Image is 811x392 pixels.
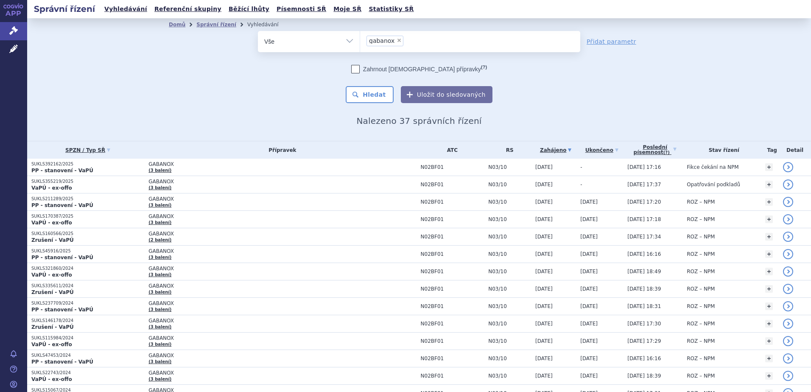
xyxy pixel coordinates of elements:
[761,141,779,159] th: Tag
[765,285,773,293] a: +
[148,266,361,272] span: GABANOX
[488,269,531,274] span: N03/10
[148,203,171,207] a: (3 balení)
[687,216,715,222] span: ROZ – NPM
[687,303,715,309] span: ROZ – NPM
[31,370,144,376] p: SUKLS22743/2024
[31,185,72,191] strong: VaPÚ - ex-offo
[148,231,361,237] span: GABANOX
[148,290,171,294] a: (3 balení)
[535,303,553,309] span: [DATE]
[148,255,171,260] a: (3 balení)
[535,286,553,292] span: [DATE]
[31,283,144,289] p: SUKLS335611/2024
[148,353,361,358] span: GABANOX
[148,359,171,364] a: (3 balení)
[580,251,598,257] span: [DATE]
[765,337,773,345] a: +
[421,216,484,222] span: N02BF01
[535,338,553,344] span: [DATE]
[627,356,661,361] span: [DATE] 16:16
[148,272,171,277] a: (3 balení)
[148,335,361,341] span: GABANOX
[401,86,492,103] button: Uložit do sledovaných
[682,141,761,159] th: Stav řízení
[783,284,793,294] a: detail
[488,182,531,188] span: N03/10
[535,373,553,379] span: [DATE]
[580,199,598,205] span: [DATE]
[687,182,740,188] span: Opatřování podkladů
[31,237,74,243] strong: Zrušení - VaPÚ
[148,307,171,312] a: (3 balení)
[535,269,553,274] span: [DATE]
[580,373,598,379] span: [DATE]
[31,300,144,306] p: SUKLS237709/2024
[765,372,773,380] a: +
[663,150,670,155] abbr: (?)
[488,373,531,379] span: N03/10
[783,232,793,242] a: detail
[331,3,364,15] a: Moje SŘ
[488,286,531,292] span: N03/10
[148,161,361,167] span: GABANOX
[31,335,144,341] p: SUKLS115984/2024
[765,198,773,206] a: +
[148,213,361,219] span: GABANOX
[31,266,144,272] p: SUKLS321860/2024
[627,303,661,309] span: [DATE] 18:31
[481,64,487,70] abbr: (?)
[31,289,74,295] strong: Zrušení - VaPÚ
[580,269,598,274] span: [DATE]
[31,324,74,330] strong: Zrušení - VaPÚ
[765,233,773,241] a: +
[148,185,171,190] a: (3 balení)
[580,182,582,188] span: -
[783,197,793,207] a: detail
[765,320,773,328] a: +
[31,318,144,324] p: SUKLS146178/2024
[421,182,484,188] span: N02BF01
[421,164,484,170] span: N02BF01
[765,302,773,310] a: +
[687,356,715,361] span: ROZ – NPM
[535,144,576,156] a: Zahájeno
[627,373,661,379] span: [DATE] 18:39
[148,238,171,242] a: (2 balení)
[196,22,236,28] a: Správní řízení
[765,355,773,362] a: +
[421,356,484,361] span: N02BF01
[687,338,715,344] span: ROZ – NPM
[488,164,531,170] span: N03/10
[627,216,661,222] span: [DATE] 17:18
[783,162,793,172] a: detail
[406,35,411,46] input: gabanox
[31,255,93,260] strong: PP - stanovení - VaPÚ
[102,3,150,15] a: Vyhledávání
[535,182,553,188] span: [DATE]
[580,338,598,344] span: [DATE]
[488,338,531,344] span: N03/10
[247,18,290,31] li: Vyhledávání
[488,234,531,240] span: N03/10
[580,234,598,240] span: [DATE]
[31,144,144,156] a: SPZN / Typ SŘ
[397,38,402,43] span: ×
[31,161,144,167] p: SUKLS392162/2025
[148,283,361,289] span: GABANOX
[783,319,793,329] a: detail
[783,179,793,190] a: detail
[535,234,553,240] span: [DATE]
[421,251,484,257] span: N02BF01
[627,199,661,205] span: [DATE] 17:20
[144,141,416,159] th: Přípravek
[580,164,582,170] span: -
[687,321,715,327] span: ROZ – NPM
[535,164,553,170] span: [DATE]
[346,86,394,103] button: Hledat
[148,318,361,324] span: GABANOX
[351,65,487,73] label: Zahrnout [DEMOGRAPHIC_DATA] přípravky
[765,163,773,171] a: +
[31,307,93,313] strong: PP - stanovení - VaPÚ
[31,248,144,254] p: SUKLS45916/2025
